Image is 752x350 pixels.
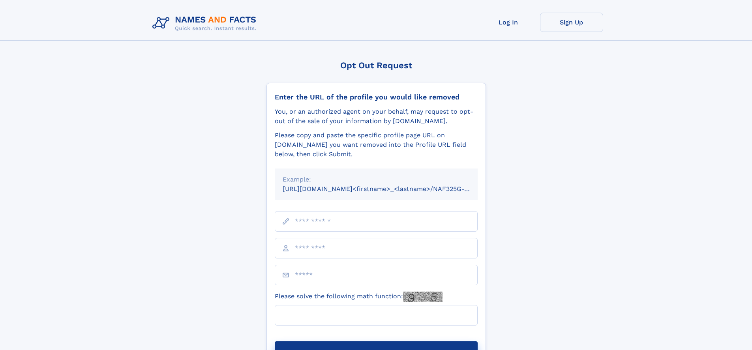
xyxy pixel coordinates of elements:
[275,93,478,101] div: Enter the URL of the profile you would like removed
[283,185,493,193] small: [URL][DOMAIN_NAME]<firstname>_<lastname>/NAF325G-xxxxxxxx
[275,131,478,159] div: Please copy and paste the specific profile page URL on [DOMAIN_NAME] you want removed into the Pr...
[283,175,470,184] div: Example:
[149,13,263,34] img: Logo Names and Facts
[266,60,486,70] div: Opt Out Request
[477,13,540,32] a: Log In
[275,292,443,302] label: Please solve the following math function:
[540,13,603,32] a: Sign Up
[275,107,478,126] div: You, or an authorized agent on your behalf, may request to opt-out of the sale of your informatio...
